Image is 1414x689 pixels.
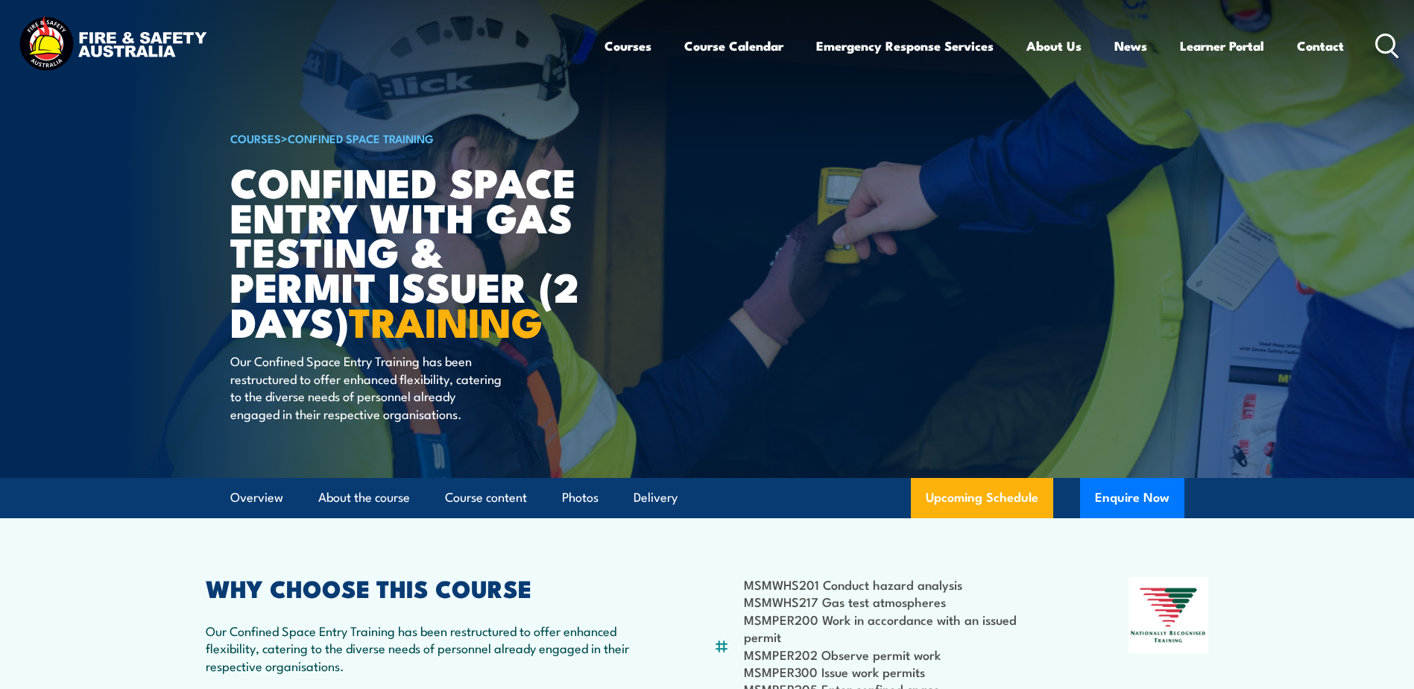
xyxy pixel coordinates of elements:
[230,164,599,339] h1: Confined Space Entry with Gas Testing & Permit Issuer (2 days)
[230,352,502,422] p: Our Confined Space Entry Training has been restructured to offer enhanced flexibility, catering t...
[206,622,641,674] p: Our Confined Space Entry Training has been restructured to offer enhanced flexibility, catering t...
[1114,26,1147,66] a: News
[562,478,599,517] a: Photos
[744,593,1056,610] li: MSMWHS217 Gas test atmospheres
[744,611,1056,646] li: MSMPER200 Work in accordance with an issued permit
[911,478,1053,518] a: Upcoming Schedule
[744,663,1056,680] li: MSMPER300 Issue work permits
[816,26,994,66] a: Emergency Response Services
[1297,26,1344,66] a: Contact
[1129,577,1209,653] img: Nationally Recognised Training logo.
[349,289,543,351] strong: TRAINING
[605,26,651,66] a: Courses
[230,129,599,147] h6: >
[634,478,678,517] a: Delivery
[230,130,281,146] a: COURSES
[1080,478,1184,518] button: Enquire Now
[684,26,783,66] a: Course Calendar
[445,478,527,517] a: Course content
[206,577,641,598] h2: WHY CHOOSE THIS COURSE
[744,576,1056,593] li: MSMWHS201 Conduct hazard analysis
[288,130,434,146] a: Confined Space Training
[230,478,283,517] a: Overview
[318,478,410,517] a: About the course
[744,646,1056,663] li: MSMPER202 Observe permit work
[1180,26,1264,66] a: Learner Portal
[1026,26,1082,66] a: About Us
